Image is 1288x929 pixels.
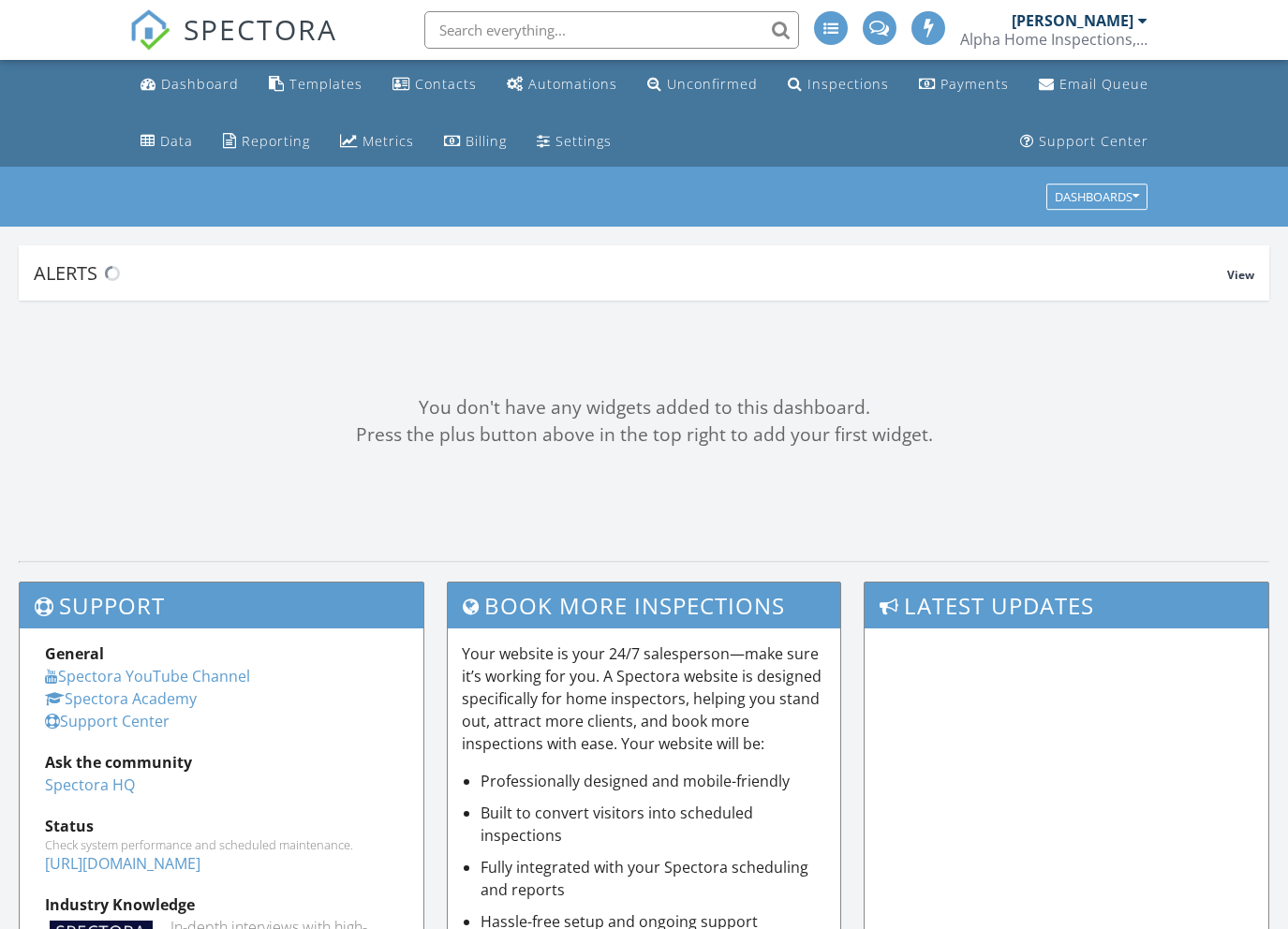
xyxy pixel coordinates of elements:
div: Dashboard [161,75,239,93]
li: Built to convert visitors into scheduled inspections [481,802,826,847]
li: Professionally designed and mobile-friendly [481,770,826,792]
strong: General [45,643,104,664]
div: Press the plus button above in the top right to add your first widget. [19,421,1269,449]
a: Unconfirmed [640,67,765,102]
h3: Latest Updates [865,582,1268,628]
a: Spectora HQ [45,774,135,795]
a: Spectora YouTube Channel [45,666,250,686]
p: Your website is your 24/7 salesperson—make sure it’s working for you. A Spectora website is desig... [462,642,826,755]
div: Contacts [415,75,477,93]
button: Dashboards [1046,184,1147,211]
div: Billing [466,132,507,150]
a: Spectora Academy [45,688,197,709]
a: Billing [437,125,514,159]
div: Alpha Home Inspections, LLC [960,30,1147,49]
a: SPECTORA [129,25,337,65]
h3: Support [20,582,423,628]
div: Dashboards [1055,191,1139,204]
a: Metrics [333,125,422,159]
a: Dashboard [133,67,246,102]
a: Reporting [215,125,318,159]
a: Templates [261,67,370,102]
div: Metrics [363,132,414,150]
div: Settings [555,132,612,150]
input: Search everything... [424,11,799,49]
a: Email Queue [1031,67,1156,102]
div: Email Queue [1059,75,1148,93]
div: Payments [940,75,1009,93]
div: Reporting [242,132,310,150]
a: Settings [529,125,619,159]
a: Inspections [780,67,896,102]
div: [PERSON_NAME] [1012,11,1133,30]
a: Automations (Advanced) [499,67,625,102]
li: Fully integrated with your Spectora scheduling and reports [481,856,826,901]
img: The Best Home Inspection Software - Spectora [129,9,170,51]
a: [URL][DOMAIN_NAME] [45,853,200,874]
div: Data [160,132,193,150]
a: Payments [911,67,1016,102]
div: Alerts [34,260,1227,286]
a: Data [133,125,200,159]
span: View [1227,267,1254,283]
a: Contacts [385,67,484,102]
div: Support Center [1039,132,1148,150]
div: Ask the community [45,751,398,774]
div: Check system performance and scheduled maintenance. [45,837,398,852]
a: Support Center [1013,125,1156,159]
div: Automations [528,75,617,93]
a: Support Center [45,711,170,731]
span: SPECTORA [184,9,337,49]
h3: Book More Inspections [448,582,840,628]
div: Templates [289,75,363,93]
div: Status [45,815,398,837]
div: Inspections [807,75,889,93]
div: You don't have any widgets added to this dashboard. [19,394,1269,421]
div: Unconfirmed [667,75,758,93]
div: Industry Knowledge [45,893,398,916]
